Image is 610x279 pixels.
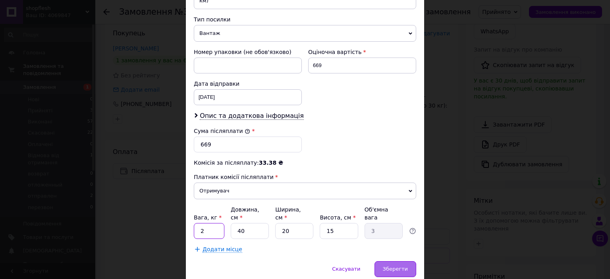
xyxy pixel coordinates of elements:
[194,174,274,180] span: Платник комісії післяплати
[365,206,403,221] div: Об'ємна вага
[320,214,355,221] label: Висота, см
[194,16,230,23] span: Тип посилки
[383,266,408,272] span: Зберегти
[332,266,360,272] span: Скасувати
[231,206,259,221] label: Довжина, см
[194,214,222,221] label: Вага, кг
[259,160,283,166] span: 33.38 ₴
[203,246,242,253] span: Додати місце
[194,183,416,199] span: Отримувач
[194,48,302,56] div: Номер упаковки (не обов'язково)
[200,112,304,120] span: Опис та додаткова інформація
[194,128,250,134] label: Сума післяплати
[275,206,301,221] label: Ширина, см
[194,159,416,167] div: Комісія за післяплату:
[308,48,416,56] div: Оціночна вартість
[194,80,302,88] div: Дата відправки
[194,25,416,42] span: Вантаж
